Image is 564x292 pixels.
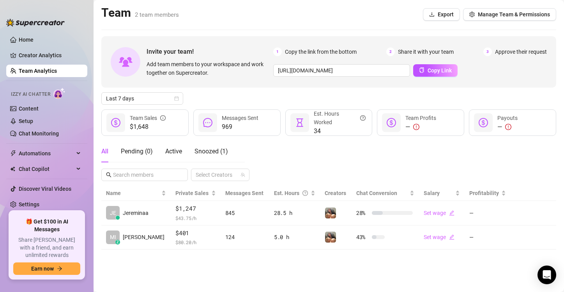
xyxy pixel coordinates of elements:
[405,122,436,132] div: —
[469,12,475,17] span: setting
[285,47,357,56] span: Copy the link from the bottom
[10,150,16,157] span: thunderbolt
[478,11,550,18] span: Manage Team & Permissions
[106,93,179,104] span: Last 7 days
[424,210,454,216] a: Set wageedit
[175,238,216,246] span: $ 80.20 /h
[274,209,315,217] div: 28.5 h
[101,5,179,20] h2: Team
[175,214,216,222] span: $ 43.75 /h
[19,201,39,208] a: Settings
[302,189,308,197] span: question-circle
[423,8,460,21] button: Export
[160,114,166,122] span: info-circle
[19,118,33,124] a: Setup
[106,189,160,197] span: Name
[106,172,111,178] span: search
[175,190,209,196] span: Private Sales
[19,49,81,62] a: Creator Analytics
[203,118,212,127] span: message
[31,266,54,272] span: Earn now
[320,186,352,201] th: Creators
[356,233,369,241] span: 43 %
[222,122,258,132] span: 969
[111,118,120,127] span: dollar-circle
[424,234,454,240] a: Set wageedit
[419,67,424,73] span: copy
[314,109,366,127] div: Est. Hours Worked
[438,11,454,18] span: Export
[110,209,116,217] span: JE
[356,190,397,196] span: Chat Conversion
[19,130,59,137] a: Chat Monitoring
[483,47,492,56] span: 3
[413,64,458,77] button: Copy Link
[147,60,270,77] span: Add team members to your workspace and work together on Supercreator.
[398,47,454,56] span: Share it with your team
[135,11,179,18] span: 2 team members
[19,106,39,112] a: Content
[405,115,436,121] span: Team Profits
[101,186,171,201] th: Name
[537,266,556,284] div: Open Intercom Messenger
[11,91,50,98] span: Izzy AI Chatter
[53,88,65,99] img: AI Chatter
[57,266,62,271] span: arrow-right
[495,47,547,56] span: Approve their request
[225,190,263,196] span: Messages Sent
[13,262,80,275] button: Earn nowarrow-right
[13,236,80,259] span: Share [PERSON_NAME] with a friend, and earn unlimited rewards
[101,147,108,156] div: All
[295,118,304,127] span: hourglass
[121,147,153,156] div: Pending ( 0 )
[240,172,245,177] span: team
[113,171,177,179] input: Search members
[225,233,265,241] div: 124
[274,233,315,241] div: 5.0 h
[19,163,74,175] span: Chat Copilot
[19,37,34,43] a: Home
[123,209,149,217] span: Jereminaa
[174,96,179,101] span: calendar
[497,122,518,132] div: —
[463,8,556,21] button: Manage Team & Permissions
[428,67,452,74] span: Copy Link
[115,240,120,245] div: z
[147,47,273,56] span: Invite your team!
[497,115,518,121] span: Payouts
[356,209,369,217] span: 28 %
[386,47,395,56] span: 2
[273,47,282,56] span: 1
[429,12,435,17] span: download
[175,229,216,238] span: $401
[19,68,57,74] a: Team Analytics
[314,127,366,136] span: 34
[424,190,440,196] span: Salary
[325,232,336,243] img: Mina
[175,204,216,213] span: $1,247
[449,210,454,216] span: edit
[449,234,454,240] span: edit
[465,225,511,250] td: —
[387,118,396,127] span: dollar-circle
[13,218,80,233] span: 🎁 Get $100 in AI Messages
[225,209,265,217] div: 845
[413,124,419,130] span: exclamation-circle
[19,186,71,192] a: Discover Viral Videos
[165,148,182,155] span: Active
[6,19,65,26] img: logo-BBDzfeDw.svg
[194,148,228,155] span: Snoozed ( 1 )
[469,190,499,196] span: Profitability
[19,147,74,160] span: Automations
[222,115,258,121] span: Messages Sent
[360,109,366,127] span: question-circle
[10,166,15,172] img: Chat Copilot
[130,114,166,122] div: Team Sales
[325,208,336,218] img: Mina
[505,124,511,130] span: exclamation-circle
[465,201,511,225] td: —
[123,233,164,241] span: [PERSON_NAME]
[110,233,116,241] span: MI
[130,122,166,132] span: $1,648
[274,189,309,197] div: Est. Hours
